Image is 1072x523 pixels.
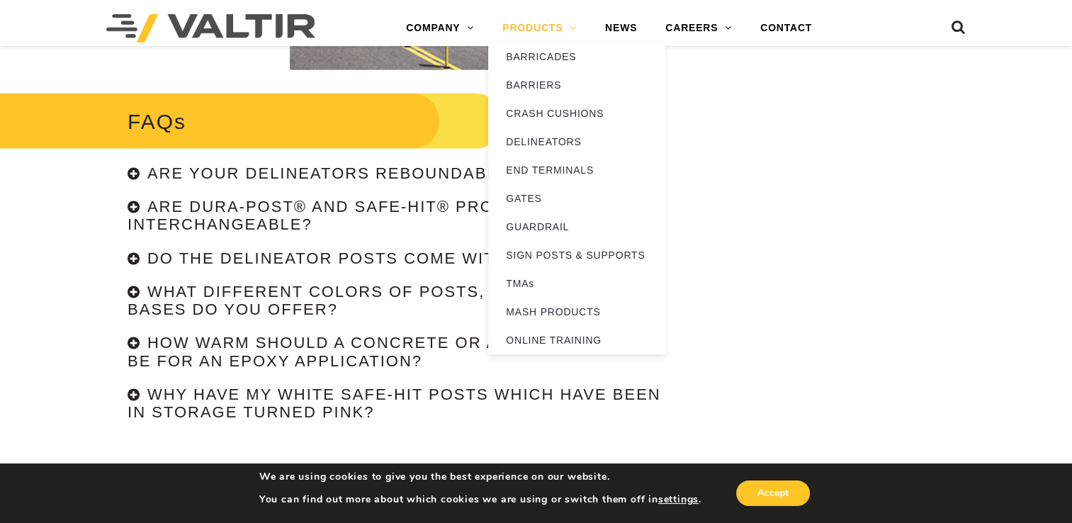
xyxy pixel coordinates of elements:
[488,99,665,128] a: CRASH CUSHIONS
[128,386,661,421] h4: Why have my white Safe-Hit posts which have been in storage turned pink?
[128,283,655,318] h4: What different colors of posts, reflectives and bases do you offer?
[259,493,701,506] p: You can find out more about which cookies we are using or switch them off in .
[658,493,699,506] button: settings
[488,128,665,156] a: DELINEATORS
[488,43,665,71] a: BARRICADES
[651,14,746,43] a: CAREERS
[746,14,826,43] a: CONTACT
[147,249,572,267] h4: Do the delineator posts come with caps?
[488,241,665,269] a: SIGN POSTS & SUPPORTS
[488,71,665,99] a: BARRIERS
[488,213,665,241] a: GUARDRAIL
[147,164,519,182] h4: Are your delineators reboundable?
[488,156,665,184] a: END TERMINALS
[488,269,665,298] a: TMAs
[736,480,810,506] button: Accept
[392,14,488,43] a: COMPANY
[591,14,651,43] a: NEWS
[488,326,665,354] a: ONLINE TRAINING
[488,184,665,213] a: GATES
[128,198,652,233] h4: Are Dura-Post® and Safe-Hit® product line parts interchangeable?
[128,334,655,369] h4: How warm should a concrete or asphalt surface be for an epoxy application?
[488,14,591,43] a: PRODUCTS
[259,471,701,483] p: We are using cookies to give you the best experience on our website.
[488,298,665,326] a: MASH PRODUCTS
[106,14,315,43] img: Valtir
